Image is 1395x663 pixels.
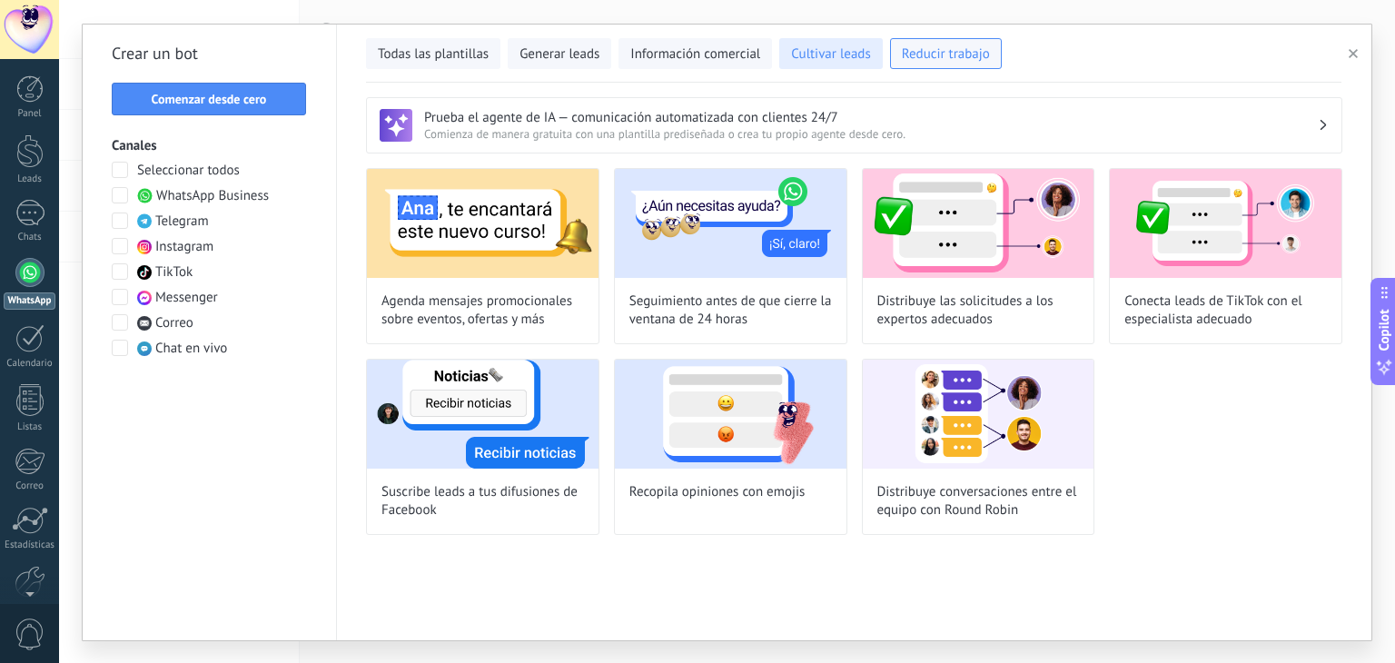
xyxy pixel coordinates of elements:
[4,173,56,185] div: Leads
[4,232,56,243] div: Chats
[424,126,1318,142] span: Comienza de manera gratuita con una plantilla prediseñada o crea tu propio agente desde cero.
[630,45,760,64] span: Información comercial
[378,45,489,64] span: Todas las plantillas
[4,480,56,492] div: Correo
[629,292,832,329] span: Seguimiento antes de que cierre la ventana de 24 horas
[4,108,56,120] div: Panel
[779,38,882,69] button: Cultivar leads
[112,137,307,154] h3: Canales
[4,421,56,433] div: Listas
[615,169,846,278] img: Seguimiento antes de que cierre la ventana de 24 horas
[615,360,846,469] img: Recopila opiniones con emojis
[4,292,55,310] div: WhatsApp
[155,238,213,256] span: Instagram
[137,162,240,180] span: Seleccionar todos
[155,289,218,307] span: Messenger
[367,169,599,278] img: Agenda mensajes promocionales sobre eventos, ofertas y más
[4,358,56,370] div: Calendario
[381,483,584,520] span: Suscribe leads a tus difusiones de Facebook
[618,38,772,69] button: Información comercial
[366,38,500,69] button: Todas las plantillas
[508,38,611,69] button: Generar leads
[155,213,209,231] span: Telegram
[890,38,1002,69] button: Reducir trabajo
[424,109,1318,126] h3: Prueba el agente de IA — comunicación automatizada con clientes 24/7
[629,483,806,501] span: Recopila opiniones con emojis
[863,360,1094,469] img: Distribuye conversaciones entre el equipo con Round Robin
[4,539,56,551] div: Estadísticas
[112,83,306,115] button: Comenzar desde cero
[112,39,307,68] h2: Crear un bot
[155,340,227,358] span: Chat en vivo
[155,314,193,332] span: Correo
[1124,292,1327,329] span: Conecta leads de TikTok con el especialista adecuado
[381,292,584,329] span: Agenda mensajes promocionales sobre eventos, ofertas y más
[791,45,870,64] span: Cultivar leads
[877,292,1080,329] span: Distribuye las solicitudes a los expertos adecuados
[1110,169,1341,278] img: Conecta leads de TikTok con el especialista adecuado
[1375,310,1393,351] span: Copilot
[863,169,1094,278] img: Distribuye las solicitudes a los expertos adecuados
[152,93,267,105] span: Comenzar desde cero
[902,45,990,64] span: Reducir trabajo
[367,360,599,469] img: Suscribe leads a tus difusiones de Facebook
[877,483,1080,520] span: Distribuye conversaciones entre el equipo con Round Robin
[156,187,269,205] span: WhatsApp Business
[519,45,599,64] span: Generar leads
[155,263,193,282] span: TikTok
